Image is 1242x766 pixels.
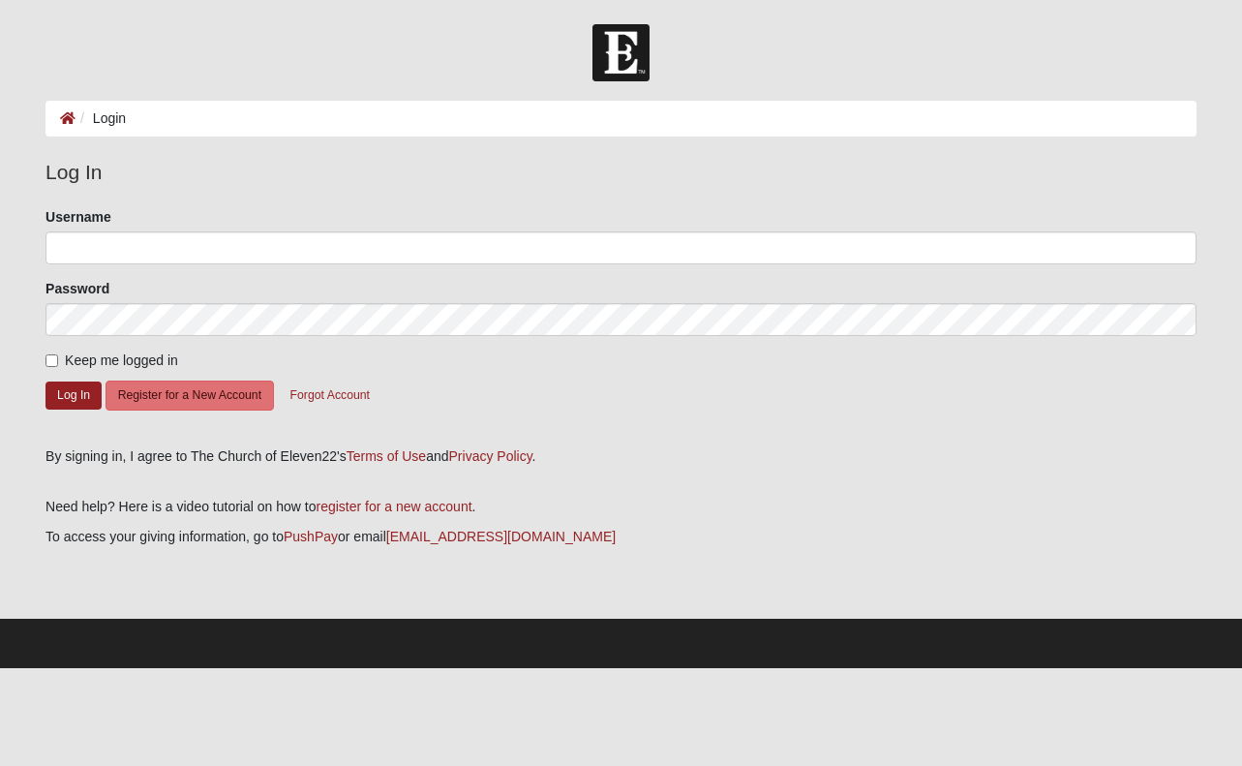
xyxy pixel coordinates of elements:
[45,497,1197,517] p: Need help? Here is a video tutorial on how to .
[45,354,58,367] input: Keep me logged in
[449,448,532,464] a: Privacy Policy
[284,529,338,544] a: PushPay
[278,381,382,411] button: Forgot Account
[592,24,650,81] img: Church of Eleven22 Logo
[106,381,274,411] button: Register for a New Account
[76,108,126,129] li: Login
[45,446,1197,467] div: By signing in, I agree to The Church of Eleven22's and .
[45,157,1197,188] legend: Log In
[316,499,471,514] a: register for a new account
[347,448,426,464] a: Terms of Use
[386,529,616,544] a: [EMAIL_ADDRESS][DOMAIN_NAME]
[45,279,109,298] label: Password
[65,352,178,368] span: Keep me logged in
[45,382,102,410] button: Log In
[45,207,111,227] label: Username
[45,527,1197,547] p: To access your giving information, go to or email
